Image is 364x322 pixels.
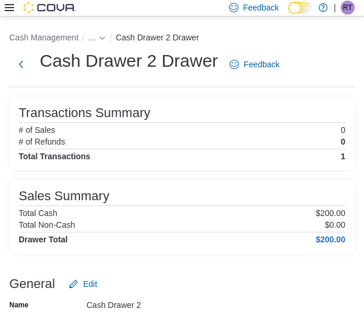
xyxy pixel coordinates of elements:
img: Cova [23,2,76,13]
p: $200.00 [316,208,345,218]
h4: $200.00 [316,235,345,244]
input: Dark Mode [288,2,313,14]
h6: # of Refunds [19,137,65,146]
h6: # of Sales [19,125,55,135]
button: Cash Management [9,33,78,42]
p: $0.00 [325,220,345,229]
h1: Cash Drawer 2 Drawer [40,49,218,73]
nav: An example of EuiBreadcrumbs [9,30,355,47]
button: Edit [64,272,102,296]
div: Rachel Turner [341,1,355,15]
h4: Total Transactions [19,152,91,161]
button: See collapsed breadcrumbs - Clicking this button will toggle a popover dialog. [88,33,106,42]
span: RT [343,1,352,15]
label: Name [9,300,29,310]
button: Next [9,53,33,76]
button: Cash Drawer 2 Drawer [116,33,199,42]
p: | [334,1,336,15]
div: Cash Drawer 2 [86,296,243,310]
h4: Drawer Total [19,235,68,244]
p: 0 [341,125,345,135]
p: 0 [341,137,345,146]
span: Dark Mode [288,14,289,15]
h3: Transactions Summary [19,106,150,120]
span: See collapsed breadcrumbs [88,33,96,42]
span: Feedback [243,2,279,13]
span: Feedback [244,59,279,70]
h6: Total Cash [19,208,57,218]
span: Edit [83,278,97,290]
h3: General [9,277,55,291]
h3: Sales Summary [19,189,109,203]
h4: 1 [341,152,345,161]
a: Feedback [225,53,284,76]
svg: - Clicking this button will toggle a popover dialog. [99,35,106,42]
h6: Total Non-Cash [19,220,75,229]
